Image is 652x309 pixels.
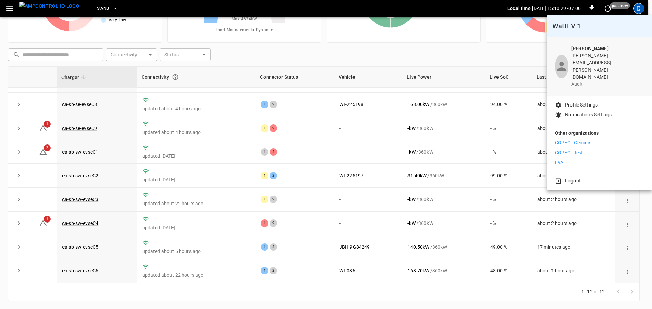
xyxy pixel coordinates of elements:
p: COPEC - Test [555,149,583,156]
b: [PERSON_NAME] [571,46,609,51]
p: Logout [565,177,581,185]
div: profile-icon [555,55,568,78]
p: audit [571,81,644,88]
p: [PERSON_NAME][EMAIL_ADDRESS][PERSON_NAME][DOMAIN_NAME] [571,52,644,81]
p: EVAI [555,159,565,166]
p: COPEC - Geminis [555,139,591,147]
h6: WattEV 1 [552,21,647,32]
p: Notifications Settings [565,111,612,118]
p: Profile Settings [565,101,598,109]
p: Other organizations [555,130,644,139]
